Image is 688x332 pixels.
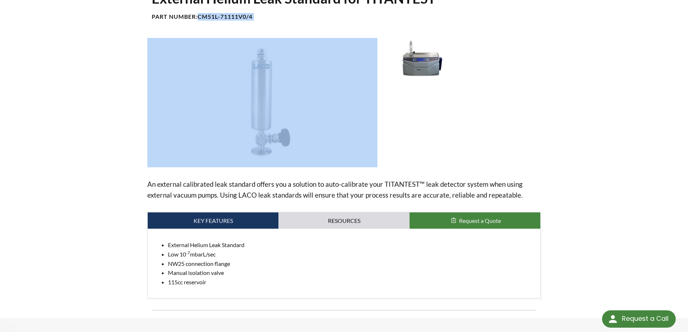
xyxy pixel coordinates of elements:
[148,212,279,229] a: Key Features
[410,212,541,229] button: Request a Quote
[278,212,410,229] a: Resources
[186,250,190,255] sup: -7
[168,240,535,250] li: External Helium Leak Standard
[168,250,535,259] li: Low 10 mbarL/sec
[459,217,501,224] span: Request a Quote
[602,310,676,328] div: Request a Call
[383,38,458,80] img: TitanTest with External Leak Standard, front view
[607,313,619,325] img: round button
[152,13,537,21] h4: Part Number:
[147,38,378,167] img: Stainless steel external reservoir leak standard with white label
[198,13,252,20] b: CM51L-71111V0/4
[147,179,541,201] p: An external calibrated leak standard offers you a solution to auto-calibrate your TITANTEST™ leak...
[168,259,535,268] li: NW25 connection flange
[168,268,535,277] li: Manual isolation valve
[622,310,668,327] div: Request a Call
[168,277,535,287] li: 115cc reservoir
